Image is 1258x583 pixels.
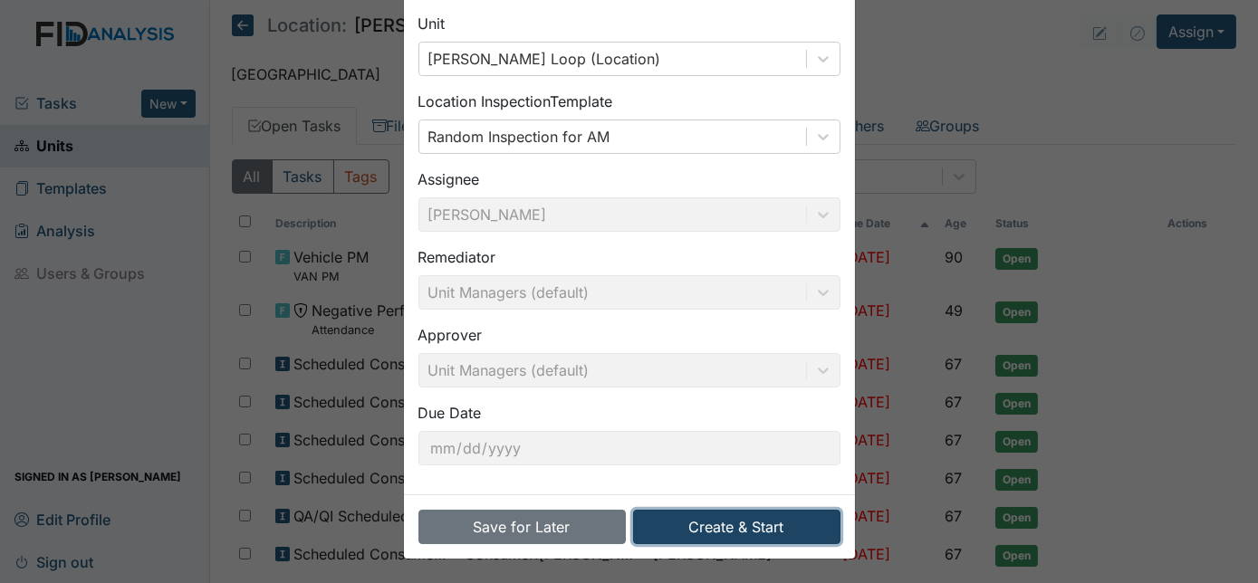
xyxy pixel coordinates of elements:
button: Create & Start [633,510,840,544]
label: Location Inspection Template [418,91,613,112]
div: Random Inspection for AM [428,126,610,148]
button: Save for Later [418,510,626,544]
div: [PERSON_NAME] Loop (Location) [428,48,661,70]
label: Due Date [418,402,482,424]
label: Remediator [418,246,496,268]
label: Assignee [418,168,480,190]
label: Unit [418,13,446,34]
label: Approver [418,324,483,346]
